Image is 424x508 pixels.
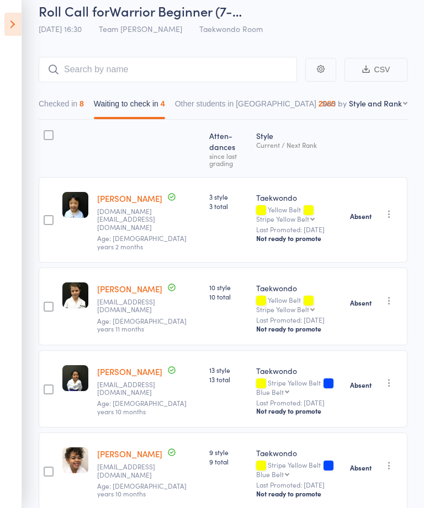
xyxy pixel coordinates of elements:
[256,316,341,324] small: Last Promoted: [DATE]
[97,233,187,250] span: Age: [DEMOGRAPHIC_DATA] years 2 months
[94,94,165,119] button: Waiting to check in4
[344,58,407,82] button: CSV
[161,99,165,108] div: 4
[209,375,247,384] span: 13 total
[97,283,162,295] a: [PERSON_NAME]
[256,470,284,478] div: Blue Belt
[256,388,284,395] div: Blue Belt
[62,192,88,218] img: image1724221339.png
[256,489,341,498] div: Not ready to promote
[350,381,372,389] strong: Absent
[322,98,347,109] label: Sort by
[256,365,341,376] div: Taekwondo
[256,234,341,243] div: Not ready to promote
[97,207,169,231] small: daxiet.tt@gmail.com
[39,2,109,20] span: Roll Call for
[256,215,309,222] div: Stripe Yellow Belt
[209,292,247,301] span: 10 total
[79,99,84,108] div: 8
[256,379,341,395] div: Stripe Yellow Belt
[97,398,187,415] span: Age: [DEMOGRAPHIC_DATA] years 10 months
[350,212,372,221] strong: Absent
[209,457,247,466] span: 9 total
[99,23,182,34] span: Team [PERSON_NAME]
[97,366,162,377] a: [PERSON_NAME]
[205,125,252,172] div: Atten­dances
[39,23,82,34] span: [DATE] 16:30
[109,2,242,20] span: Warrior Beginner (7-…
[175,94,336,119] button: Other students in [GEOGRAPHIC_DATA]2085
[97,192,162,204] a: [PERSON_NAME]
[209,282,247,292] span: 10 style
[62,282,88,308] img: image1725433873.png
[256,282,341,293] div: Taekwondo
[39,57,297,82] input: Search by name
[97,316,187,333] span: Age: [DEMOGRAPHIC_DATA] years 11 months
[256,407,341,415] div: Not ready to promote
[209,201,247,211] span: 3 total
[256,447,341,458] div: Taekwondo
[256,306,309,313] div: Stripe Yellow Belt
[62,447,88,473] img: image1645220496.png
[256,141,341,148] div: Current / Next Rank
[97,381,169,397] small: schakraborty01@yahoo.co.uk
[97,481,187,498] span: Age: [DEMOGRAPHIC_DATA] years 10 months
[209,447,247,457] span: 9 style
[252,125,346,172] div: Style
[39,94,84,119] button: Checked in8
[62,365,88,391] img: image1718086464.png
[256,226,341,233] small: Last Promoted: [DATE]
[256,206,341,222] div: Yellow Belt
[256,481,341,489] small: Last Promoted: [DATE]
[349,98,402,109] div: Style and Rank
[256,324,341,333] div: Not ready to promote
[319,99,336,108] div: 2085
[209,192,247,201] span: 3 style
[97,448,162,459] a: [PERSON_NAME]
[256,192,341,203] div: Taekwondo
[350,463,372,472] strong: Absent
[350,298,372,307] strong: Absent
[209,365,247,375] span: 13 style
[209,152,247,167] div: since last grading
[97,298,169,314] small: amethystj@gmail.com
[256,461,341,478] div: Stripe Yellow Belt
[256,399,341,407] small: Last Promoted: [DATE]
[199,23,263,34] span: Taekwondo Room
[97,463,169,479] small: fatumtaleb@yahoo.com.au
[256,296,341,313] div: Yellow Belt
